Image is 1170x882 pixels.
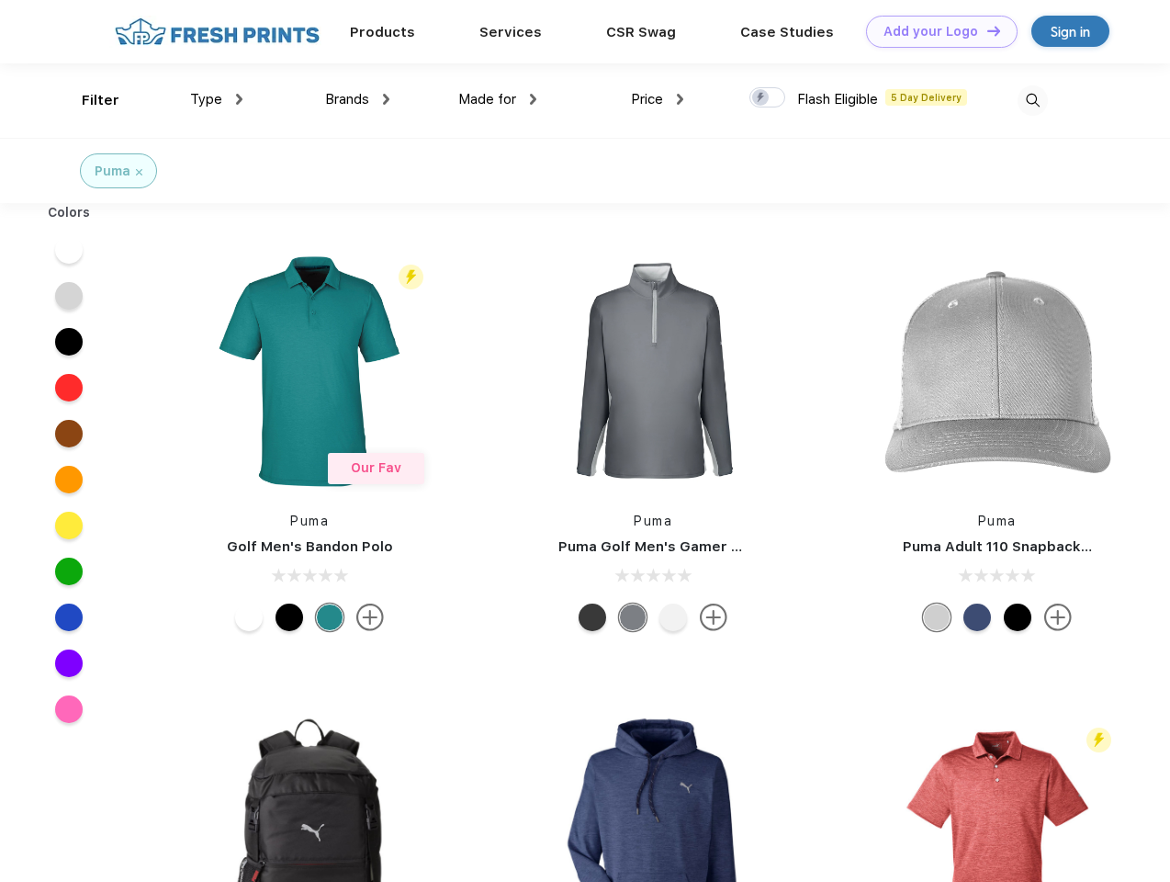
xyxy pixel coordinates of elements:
div: Green Lagoon [316,604,343,631]
img: DT [987,26,1000,36]
a: Puma [290,514,329,528]
span: 5 Day Delivery [885,89,967,106]
span: Type [190,91,222,107]
div: Bright White [659,604,687,631]
div: Add your Logo [883,24,978,40]
div: Colors [34,203,105,222]
div: Quiet Shade [619,604,647,631]
div: Peacoat Qut Shd [963,604,991,631]
img: filter_cancel.svg [136,169,142,175]
a: Golf Men's Bandon Polo [227,538,393,555]
img: desktop_search.svg [1018,85,1048,116]
img: flash_active_toggle.svg [1086,728,1111,752]
span: Our Fav [351,460,401,475]
img: dropdown.png [530,94,536,105]
img: more.svg [700,604,727,631]
img: more.svg [1044,604,1072,631]
a: Puma Golf Men's Gamer Golf Quarter-Zip [558,538,849,555]
div: Pma Blk Pma Blk [1004,604,1031,631]
img: dropdown.png [236,94,242,105]
div: Filter [82,90,119,111]
img: func=resize&h=266 [531,249,775,493]
a: Sign in [1031,16,1109,47]
img: more.svg [356,604,384,631]
span: Price [631,91,663,107]
a: CSR Swag [606,24,676,40]
a: Puma [634,514,672,528]
span: Flash Eligible [797,91,878,107]
div: Puma Black [276,604,303,631]
img: dropdown.png [383,94,389,105]
div: Puma [95,162,130,181]
img: func=resize&h=266 [187,249,432,493]
img: fo%20logo%202.webp [109,16,325,48]
a: Services [479,24,542,40]
img: func=resize&h=266 [875,249,1119,493]
a: Puma [978,514,1017,528]
span: Made for [458,91,516,107]
span: Brands [325,91,369,107]
img: dropdown.png [677,94,683,105]
div: Quarry Brt Whit [923,604,951,631]
div: Bright White [235,604,263,631]
img: flash_active_toggle.svg [399,265,423,289]
div: Puma Black [579,604,606,631]
div: Sign in [1051,21,1090,42]
a: Products [350,24,415,40]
